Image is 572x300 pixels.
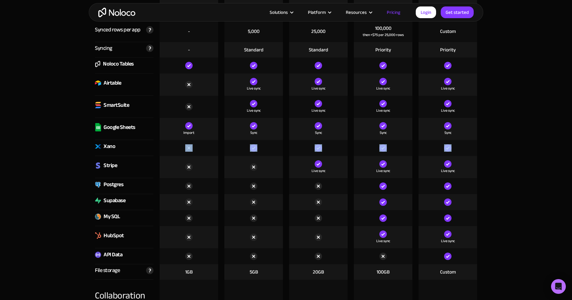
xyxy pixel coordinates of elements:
[311,28,325,35] div: 25,000
[441,168,455,174] div: Live sync
[309,46,328,53] div: Standard
[440,46,456,53] div: Priority
[262,8,300,16] div: Solutions
[95,25,141,34] div: Synced rows per app
[313,269,324,275] div: 20GB
[440,269,456,275] div: Custom
[441,85,455,91] div: Live sync
[346,8,367,16] div: Resources
[185,269,193,275] div: 1GB
[376,85,390,91] div: Live sync
[312,168,325,174] div: Live sync
[244,46,264,53] div: Standard
[104,231,124,240] div: HubSpot
[380,130,387,136] div: Sync
[104,196,125,205] div: Supabase
[104,123,135,132] div: Google Sheets
[247,107,261,114] div: Live sync
[104,161,117,170] div: Stripe
[247,85,261,91] div: Live sync
[338,8,379,16] div: Resources
[551,279,566,294] div: Open Intercom Messenger
[98,8,135,17] a: home
[188,28,190,35] div: -
[441,107,455,114] div: Live sync
[376,168,390,174] div: Live sync
[104,78,121,88] div: Airtable
[444,130,451,136] div: Sync
[104,180,123,189] div: Postgres
[95,266,120,275] div: File storage
[103,59,134,69] div: Noloco Tables
[250,130,257,136] div: Sync
[312,107,325,114] div: Live sync
[270,8,288,16] div: Solutions
[308,8,326,16] div: Platform
[250,269,258,275] div: 5GB
[315,130,322,136] div: Sync
[104,142,115,151] div: Xano
[441,6,474,18] a: Get started
[376,107,390,114] div: Live sync
[377,269,390,275] div: 100GB
[379,8,408,16] a: Pricing
[183,130,194,136] div: Import
[104,101,129,110] div: SmartSuite
[248,28,259,35] div: 5,000
[416,6,436,18] a: Login
[104,212,120,221] div: My SQL
[376,238,390,244] div: Live sync
[95,44,112,53] div: Syncing
[440,28,456,35] div: Custom
[104,250,122,259] div: API Data
[312,85,325,91] div: Live sync
[441,238,455,244] div: Live sync
[363,32,404,38] div: then +$75 per 25,000 rows
[375,25,391,32] div: 100,000
[188,46,190,53] div: -
[375,46,391,53] div: Priority
[300,8,338,16] div: Platform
